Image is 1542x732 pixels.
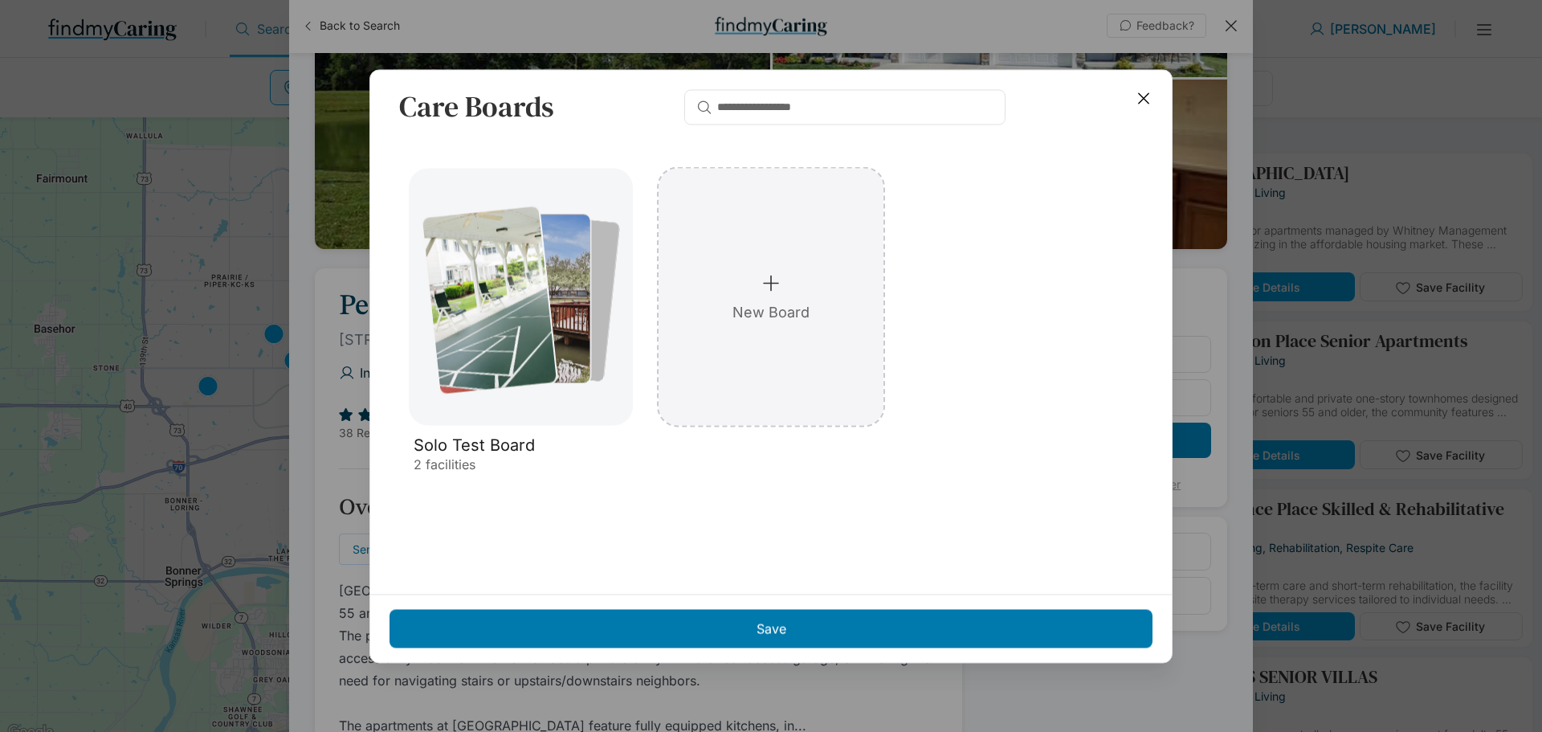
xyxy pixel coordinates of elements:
[414,435,535,454] p: Solo Test Board
[399,89,554,123] p: Care Boards
[757,620,786,636] p: Save
[463,286,579,307] p: Add To Board
[414,456,475,472] p: 2 facilities
[732,304,810,321] p: New Board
